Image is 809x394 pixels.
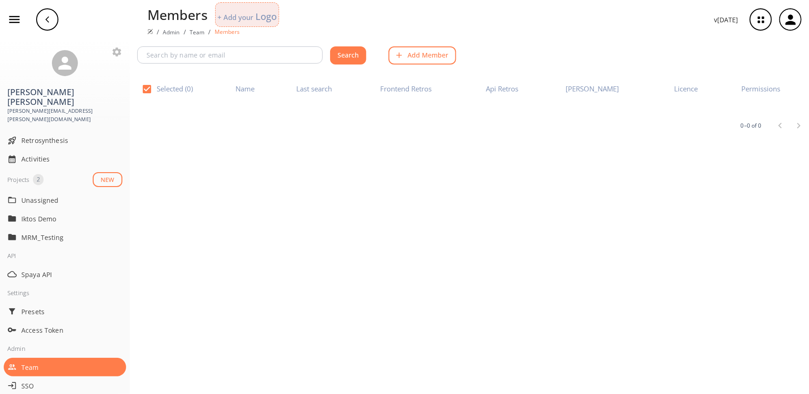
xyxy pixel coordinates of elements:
[21,136,122,145] span: Retrosynthesis
[21,270,122,279] span: Spaya API
[70,11,118,25] img: Logo Spaya
[4,191,126,209] div: Unassigned
[93,172,122,187] button: NEW
[184,27,186,37] li: /
[674,85,698,92] div: Licence
[4,228,126,246] div: MRM_Testing
[7,174,29,185] div: Projects
[4,131,126,150] div: Retrosynthesis
[208,27,210,37] li: /
[4,321,126,339] div: Access Token
[741,85,780,92] div: Permissions
[21,381,122,391] span: SSO
[4,302,126,321] div: Presets
[21,325,122,335] span: Access Token
[21,154,122,164] span: Activities
[486,85,519,92] div: Api Retros
[389,46,456,65] button: Add Member
[380,85,432,92] div: Frontend Retros
[147,5,208,25] div: Members
[236,85,255,92] div: Name
[566,85,619,92] div: [PERSON_NAME]
[33,175,44,184] span: 2
[4,265,126,284] div: Spaya API
[7,107,122,124] span: [PERSON_NAME][EMAIL_ADDRESS][PERSON_NAME][DOMAIN_NAME]
[163,28,180,36] a: Admin
[147,29,153,34] img: Spaya logo
[330,46,366,65] button: Search
[190,28,205,36] a: Team
[741,122,762,129] p: 0–0 of 0
[255,10,277,23] span: Logo
[714,15,739,25] p: v [DATE]
[21,307,122,316] span: Presets
[4,150,126,168] div: Activities
[157,85,193,92] div: Selected ( 0 )
[140,46,323,64] input: Search by name or email
[7,87,122,107] h3: [PERSON_NAME] [PERSON_NAME]
[217,13,253,22] span: + Add your
[4,209,126,228] div: Iktos Demo
[296,85,332,92] div: Last search
[21,195,122,205] span: Unassigned
[21,214,96,224] p: Iktos Demo
[215,28,240,36] p: Members
[157,27,159,37] li: /
[21,233,96,242] p: MRM_Testing
[21,362,122,372] span: Team
[4,358,126,376] div: Team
